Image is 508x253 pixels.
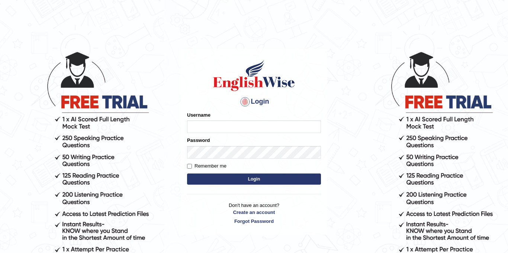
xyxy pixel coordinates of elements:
[187,218,321,225] a: Forgot Password
[187,202,321,225] p: Don't have an account?
[212,59,296,92] img: Logo of English Wise sign in for intelligent practice with AI
[187,111,210,119] label: Username
[187,173,321,185] button: Login
[187,164,192,169] input: Remember me
[187,96,321,108] h4: Login
[187,137,210,144] label: Password
[187,162,226,170] label: Remember me
[187,209,321,216] a: Create an account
